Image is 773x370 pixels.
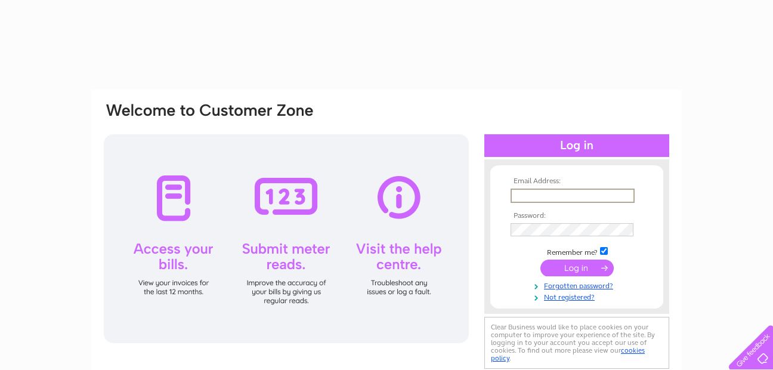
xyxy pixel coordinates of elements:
[511,279,646,291] a: Forgotten password?
[484,317,669,369] div: Clear Business would like to place cookies on your computer to improve your experience of the sit...
[508,177,646,186] th: Email Address:
[540,260,614,276] input: Submit
[511,291,646,302] a: Not registered?
[508,212,646,220] th: Password:
[491,346,645,362] a: cookies policy
[508,245,646,257] td: Remember me?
